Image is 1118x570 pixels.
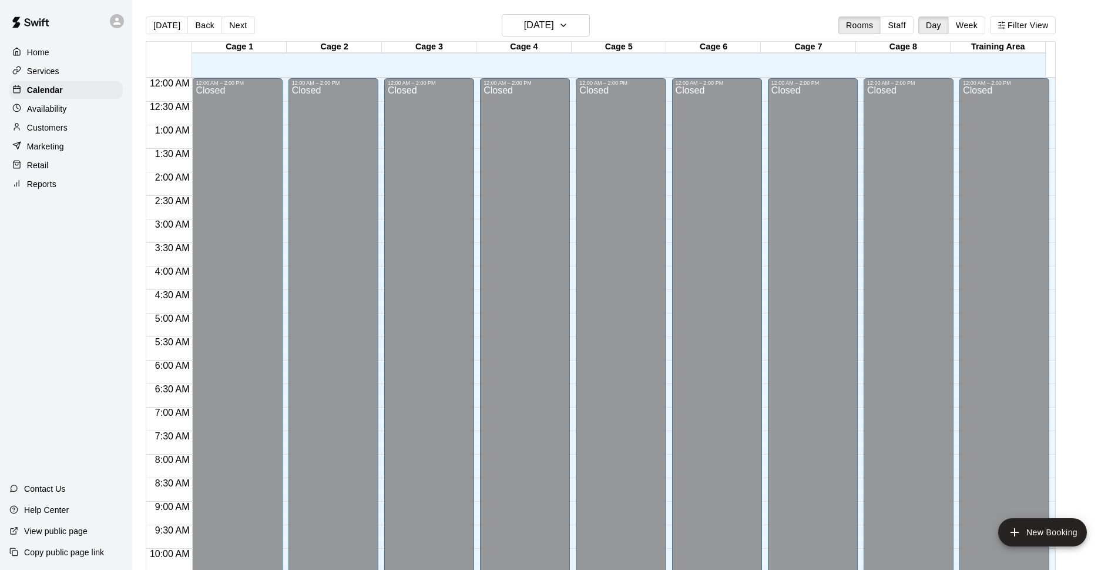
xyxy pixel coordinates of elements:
span: 10:00 AM [147,549,193,559]
p: Retail [27,159,49,171]
a: Customers [9,119,123,136]
span: 7:00 AM [152,408,193,418]
div: 12:00 AM – 2:00 PM [388,80,471,86]
span: 12:00 AM [147,78,193,88]
p: View public page [24,525,88,537]
button: Rooms [838,16,881,34]
a: Availability [9,100,123,118]
p: Help Center [24,504,69,516]
button: Week [948,16,985,34]
div: Cage 4 [476,42,571,53]
span: 2:30 AM [152,196,193,206]
div: 12:00 AM – 2:00 PM [867,80,950,86]
p: Availability [27,103,67,115]
p: Customers [27,122,68,134]
div: Cage 1 [192,42,287,53]
span: 12:30 AM [147,102,193,112]
div: Cage 7 [761,42,855,53]
span: 2:00 AM [152,172,193,182]
div: 12:00 AM – 2:00 PM [196,80,278,86]
div: 12:00 AM – 2:00 PM [292,80,375,86]
div: Cage 5 [572,42,666,53]
span: 3:00 AM [152,219,193,229]
p: Marketing [27,141,64,152]
span: 9:30 AM [152,525,193,535]
div: Cage 3 [382,42,476,53]
a: Services [9,62,123,80]
button: [DATE] [502,14,590,36]
div: 12:00 AM – 2:00 PM [676,80,758,86]
span: 3:30 AM [152,243,193,253]
span: 6:00 AM [152,361,193,371]
button: add [998,518,1087,546]
a: Marketing [9,138,123,155]
button: Staff [880,16,914,34]
button: Next [221,16,254,34]
span: 5:30 AM [152,337,193,347]
span: 4:30 AM [152,290,193,300]
p: Reports [27,178,56,190]
span: 7:30 AM [152,431,193,441]
button: [DATE] [146,16,188,34]
p: Calendar [27,84,63,96]
h6: [DATE] [524,17,554,34]
button: Back [187,16,222,34]
a: Retail [9,156,123,174]
span: 5:00 AM [152,314,193,324]
p: Services [27,65,59,77]
div: 12:00 AM – 2:00 PM [484,80,566,86]
a: Home [9,44,123,61]
span: 1:00 AM [152,125,193,135]
a: Reports [9,175,123,193]
div: 12:00 AM – 2:00 PM [771,80,854,86]
div: Cage 8 [856,42,951,53]
span: 6:30 AM [152,384,193,394]
p: Home [27,46,49,58]
span: 8:30 AM [152,478,193,488]
span: 4:00 AM [152,266,193,276]
button: Day [918,16,949,34]
p: Contact Us [24,483,66,495]
p: Copy public page link [24,546,104,558]
div: Cage 6 [666,42,761,53]
a: Calendar [9,81,123,99]
div: 12:00 AM – 2:00 PM [963,80,1046,86]
button: Filter View [990,16,1056,34]
div: Training Area [951,42,1045,53]
div: 12:00 AM – 2:00 PM [579,80,662,86]
span: 8:00 AM [152,455,193,465]
span: 9:00 AM [152,502,193,512]
div: Cage 2 [287,42,381,53]
span: 1:30 AM [152,149,193,159]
